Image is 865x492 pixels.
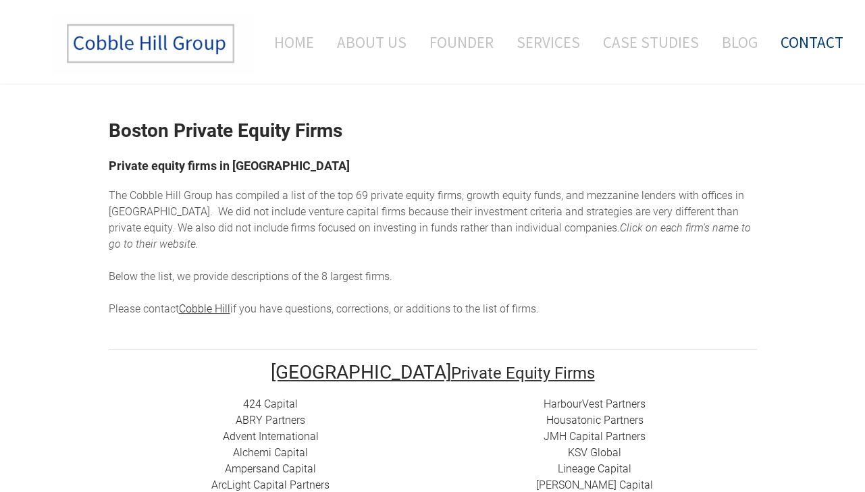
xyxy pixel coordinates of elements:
[254,14,324,70] a: Home
[593,14,709,70] a: Case Studies
[109,205,739,234] span: enture capital firms because their investment criteria and strategies are very different than pri...
[109,221,751,250] em: Click on each firm's name to go to their website.
[271,361,451,383] font: [GEOGRAPHIC_DATA]
[544,430,646,443] a: ​JMH Capital Partners
[506,14,590,70] a: Services
[712,14,768,70] a: Blog
[109,159,350,173] font: Private equity firms in [GEOGRAPHIC_DATA]
[109,188,757,317] div: he top 69 private equity firms, growth equity funds, and mezzanine lenders with offices in [GEOGR...
[211,479,330,491] a: ​ArcLight Capital Partners
[544,398,646,410] a: HarbourVest Partners
[225,462,316,475] a: ​Ampersand Capital
[223,430,319,443] a: Advent International
[327,14,417,70] a: About Us
[558,462,631,475] a: Lineage Capital
[451,364,595,383] font: Private Equity Firms
[236,414,305,427] a: ​ABRY Partners
[179,302,230,315] a: Cobble Hill
[568,446,621,459] a: ​KSV Global
[546,414,644,427] a: Housatonic Partners
[243,398,298,410] a: 424 Capital
[419,14,504,70] a: Founder
[770,14,843,70] a: Contact
[233,446,308,459] a: Alchemi Capital
[109,189,323,202] span: The Cobble Hill Group has compiled a list of t
[51,14,254,74] img: The Cobble Hill Group LLC
[109,119,342,142] strong: Boston Private Equity Firms
[109,302,539,315] span: Please contact if you have questions, corrections, or additions to the list of firms.
[536,479,653,491] a: [PERSON_NAME] Capital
